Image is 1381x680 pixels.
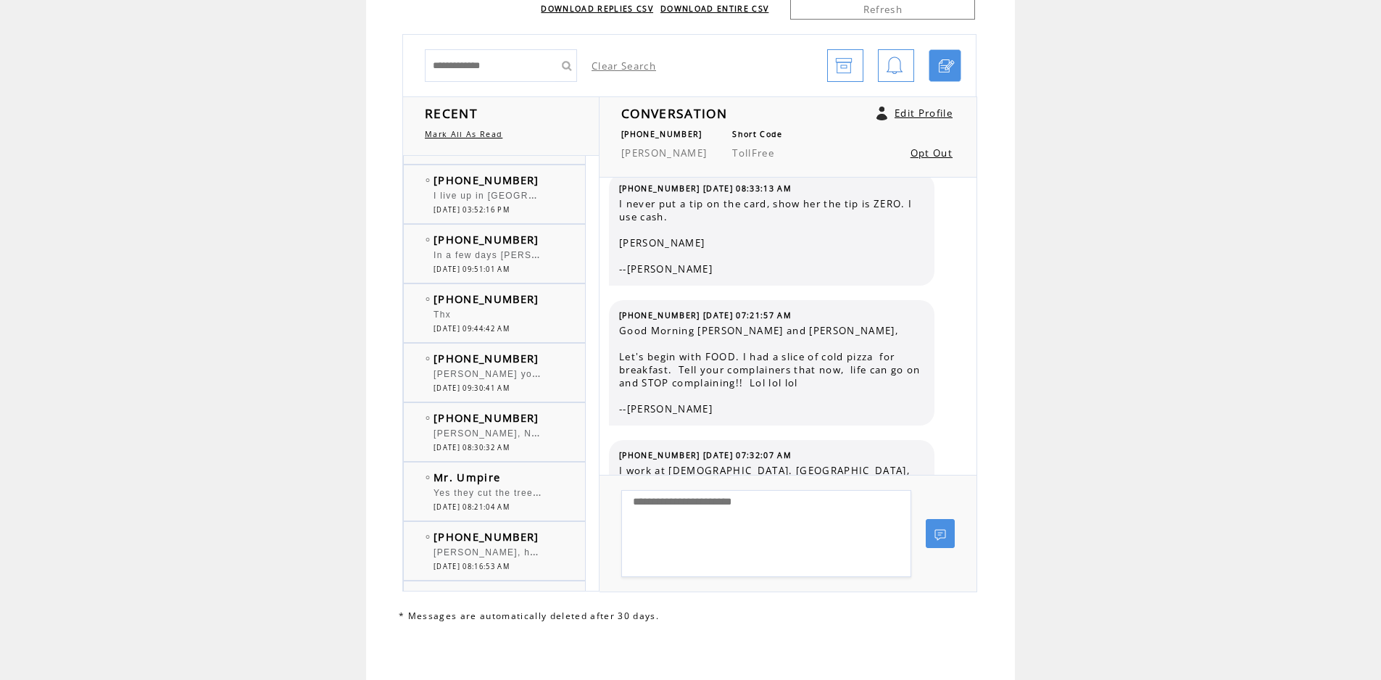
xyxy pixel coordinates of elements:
img: bell.png [886,50,903,83]
span: [PERSON_NAME] you can talk about food or any of your topics. Better than sports 24-7. Too many mo... [434,365,1188,380]
a: Click to start a chat with mobile number by SMS [929,49,961,82]
span: [PHONE_NUMBER] [DATE] 08:33:13 AM [619,183,792,194]
img: bulletEmpty.png [426,416,430,420]
span: [PHONE_NUMBER] [434,232,539,246]
span: [DATE] 08:30:32 AM [434,443,510,452]
span: [DATE] 09:30:41 AM [434,383,510,393]
span: [DATE] 09:51:01 AM [434,265,510,274]
span: [PHONE_NUMBER] [434,529,539,544]
img: bulletEmpty.png [426,535,430,539]
span: [PHONE_NUMBER] [434,291,539,306]
span: [DATE] 08:16:53 AM [434,562,510,571]
img: bulletEmpty.png [426,178,430,182]
span: [PHONE_NUMBER] [434,351,539,365]
span: [PHONE_NUMBER] [434,173,539,187]
span: I work at [DEMOGRAPHIC_DATA]. [GEOGRAPHIC_DATA], turned right at the credit union on to [PERSON_N... [619,464,924,581]
span: Short Code [732,129,782,139]
span: [DATE] 08:21:04 AM [434,502,510,512]
span: In a few days [PERSON_NAME] these rulings by a judge trying to be a president will be over turned... [434,246,1320,261]
span: [PERSON_NAME] [621,146,707,159]
a: DOWNLOAD REPLIES CSV [541,4,653,14]
span: [PHONE_NUMBER] [621,129,702,139]
a: Click to edit user profile [876,107,887,120]
span: * Messages are automatically deleted after 30 days. [399,610,659,622]
span: I never put a tip on the card, show her the tip is ZERO. I use cash. [PERSON_NAME] --[PERSON_NAME] [619,197,924,275]
a: DOWNLOAD ENTIRE CSV [660,4,768,14]
img: bulletEmpty.png [426,357,430,360]
a: Mark All As Read [425,129,502,139]
a: Edit Profile [895,107,953,120]
span: [DATE] 03:52:16 PM [434,205,510,215]
span: [DATE] 09:44:42 AM [434,324,510,333]
span: Yes they cut the trees prior to the vote. [434,484,622,499]
input: Submit [555,49,577,82]
a: Clear Search [592,59,656,72]
img: bulletEmpty.png [426,297,430,301]
span: RECENT [425,104,478,122]
span: [PHONE_NUMBER] [DATE] 07:32:07 AM [619,450,792,460]
span: [PHONE_NUMBER] [434,589,539,603]
img: archive.png [835,50,853,83]
span: [PHONE_NUMBER] [434,410,539,425]
span: [PHONE_NUMBER] [DATE] 07:21:57 AM [619,310,792,320]
img: bulletEmpty.png [426,238,430,241]
span: Mr. Umpire [434,470,500,484]
span: Thx [434,310,451,320]
span: TollFree [732,146,774,159]
a: Opt Out [911,146,953,159]
span: CONVERSATION [621,104,727,122]
span: [PERSON_NAME], No matter where they propose to put a second way to/from the Highland's, the nimby... [434,425,1031,439]
span: [PERSON_NAME], here's a thought call in National Guard shoot speeder tires out [434,547,847,557]
span: Good Morning [PERSON_NAME] and [PERSON_NAME], Let's begin with FOOD. I had a slice of cold pizza ... [619,324,924,415]
img: bulletEmpty.png [426,476,430,479]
